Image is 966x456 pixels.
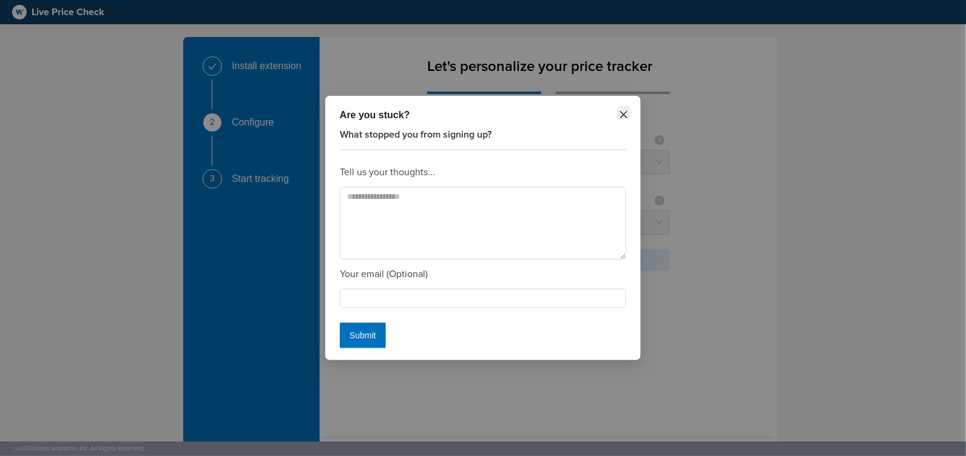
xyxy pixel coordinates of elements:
[340,267,626,281] div: Your email (Optional)
[619,110,629,119] span: close
[340,323,386,348] button: Submit
[340,165,626,179] div: Tell us your thoughts...
[340,127,626,150] div: What stopped you from signing up?
[350,329,376,342] span: Submit
[340,108,626,122] div: Are you stuck?
[617,106,630,119] button: Close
